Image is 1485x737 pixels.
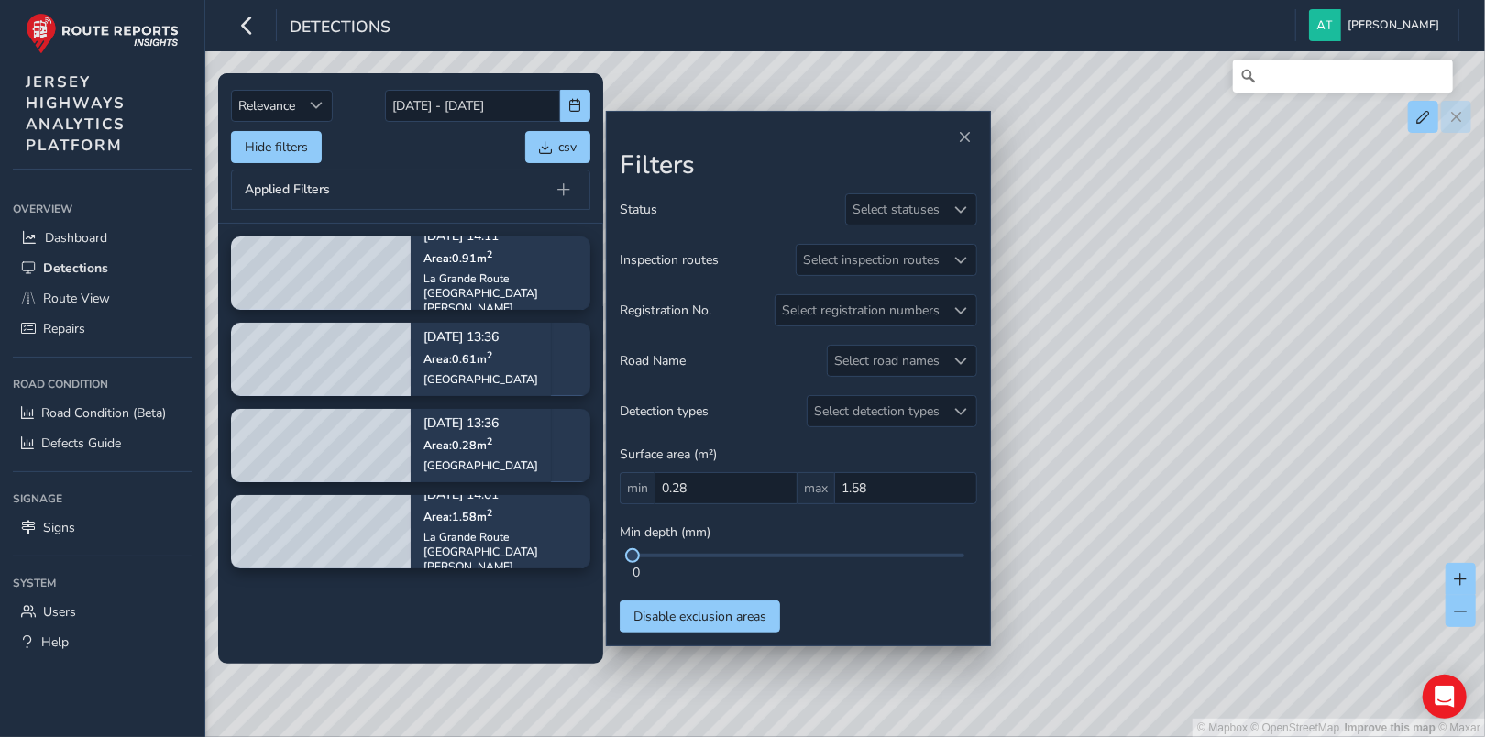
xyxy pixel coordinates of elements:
span: Area: 1.58 m [423,509,492,524]
button: Hide filters [231,131,322,163]
a: Dashboard [13,223,192,253]
div: Sort by Date [302,91,332,121]
span: JERSEY HIGHWAYS ANALYTICS PLATFORM [26,71,126,156]
a: Road Condition (Beta) [13,398,192,428]
sup: 2 [487,247,492,261]
a: Defects Guide [13,428,192,458]
div: La Grande Route [GEOGRAPHIC_DATA][PERSON_NAME] [423,271,577,315]
p: [DATE] 14:01 [423,489,577,502]
a: Help [13,627,192,657]
span: Registration No. [620,302,711,319]
div: Select statuses [846,194,946,225]
a: Repairs [13,313,192,344]
span: Detections [43,259,108,277]
div: Select registration numbers [775,295,946,325]
span: Surface area (m²) [620,445,717,463]
span: Relevance [232,91,302,121]
p: [DATE] 14:11 [423,231,577,244]
p: [DATE] 13:36 [423,418,538,431]
button: [PERSON_NAME] [1309,9,1446,41]
span: Status [620,201,657,218]
sup: 2 [487,506,492,520]
span: Users [43,603,76,621]
span: Area: 0.61 m [423,351,492,367]
div: System [13,569,192,597]
div: [GEOGRAPHIC_DATA] [423,372,538,387]
span: Defects Guide [41,434,121,452]
span: min [620,472,654,504]
img: rr logo [26,13,179,54]
button: Disable exclusion areas [620,600,780,632]
input: 0 [654,472,797,504]
div: Select detection types [808,396,946,426]
span: Road Condition (Beta) [41,404,166,422]
span: Inspection routes [620,251,719,269]
span: Detections [290,16,390,41]
span: Route View [43,290,110,307]
sup: 2 [487,348,492,362]
div: Open Intercom Messenger [1423,675,1467,719]
img: diamond-layout [1309,9,1341,41]
span: Dashboard [45,229,107,247]
a: Detections [13,253,192,283]
span: Applied Filters [245,183,330,196]
p: [DATE] 13:36 [423,332,538,345]
a: Route View [13,283,192,313]
a: Signs [13,512,192,543]
input: Search [1233,60,1453,93]
div: Overview [13,195,192,223]
h2: Filters [620,150,977,181]
span: csv [558,138,577,156]
div: Select inspection routes [797,245,946,275]
div: Select road names [828,346,946,376]
button: Close [951,125,977,150]
input: 0 [834,472,977,504]
span: [PERSON_NAME] [1347,9,1439,41]
span: Repairs [43,320,85,337]
span: Detection types [620,402,709,420]
div: La Grande Route [GEOGRAPHIC_DATA][PERSON_NAME] [423,530,577,574]
span: Road Name [620,352,686,369]
span: Area: 0.91 m [423,250,492,266]
div: Road Condition [13,370,192,398]
div: 0 [632,564,964,581]
sup: 2 [487,434,492,448]
span: Signs [43,519,75,536]
span: Help [41,633,69,651]
button: csv [525,131,590,163]
span: Area: 0.28 m [423,437,492,453]
div: [GEOGRAPHIC_DATA] [423,458,538,473]
div: Signage [13,485,192,512]
span: max [797,472,834,504]
span: Min depth (mm) [620,523,710,541]
a: Users [13,597,192,627]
